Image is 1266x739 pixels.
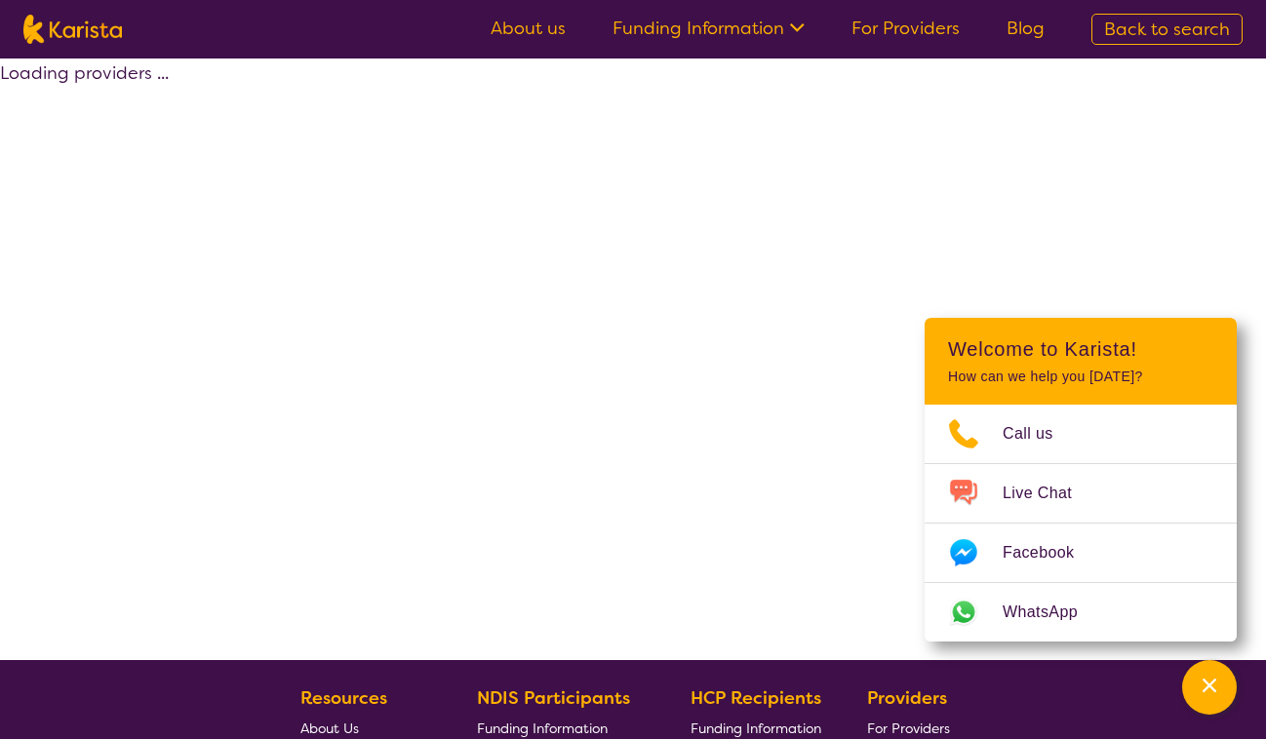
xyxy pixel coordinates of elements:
[1007,17,1045,40] a: Blog
[925,405,1237,642] ul: Choose channel
[1003,538,1097,567] span: Facebook
[1003,479,1095,508] span: Live Chat
[491,17,566,40] a: About us
[867,686,947,710] b: Providers
[477,720,608,737] span: Funding Information
[925,318,1237,642] div: Channel Menu
[1104,18,1230,41] span: Back to search
[1182,660,1237,715] button: Channel Menu
[948,369,1213,385] p: How can we help you [DATE]?
[613,17,805,40] a: Funding Information
[925,583,1237,642] a: Web link opens in a new tab.
[691,720,821,737] span: Funding Information
[477,686,630,710] b: NDIS Participants
[851,17,960,40] a: For Providers
[691,686,821,710] b: HCP Recipients
[23,15,122,44] img: Karista logo
[1003,419,1077,448] span: Call us
[300,686,387,710] b: Resources
[867,720,950,737] span: For Providers
[1091,14,1243,45] a: Back to search
[300,720,359,737] span: About Us
[948,337,1213,361] h2: Welcome to Karista!
[1003,598,1101,627] span: WhatsApp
